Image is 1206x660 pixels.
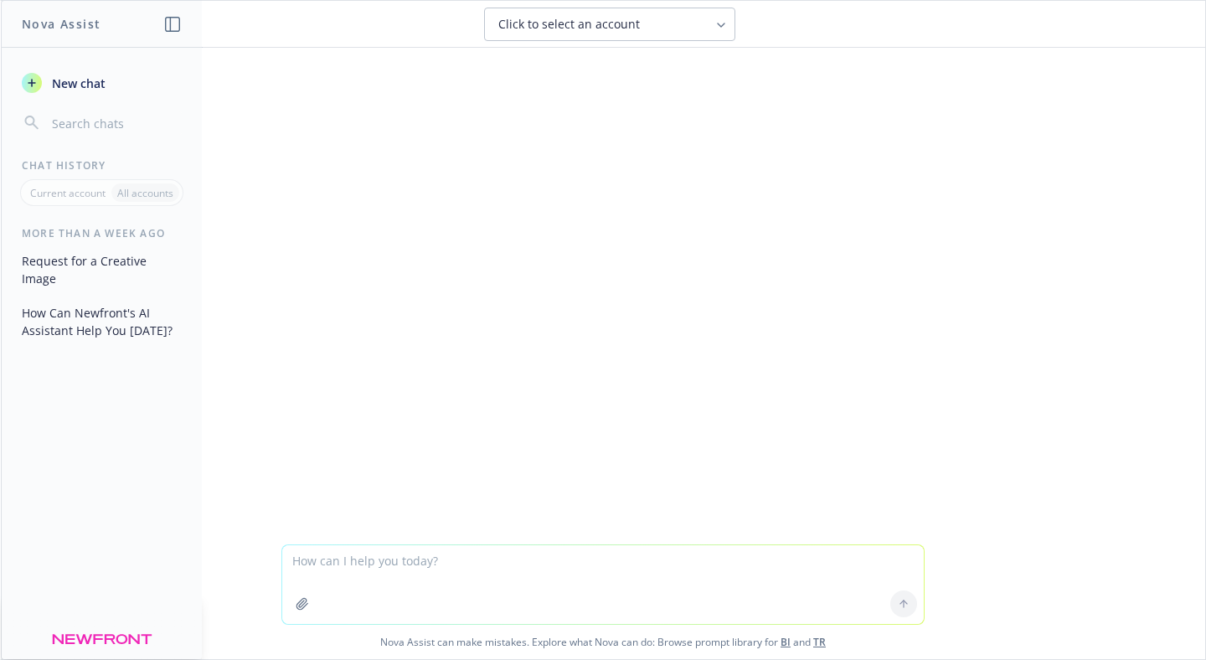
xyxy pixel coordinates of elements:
[22,15,100,33] h1: Nova Assist
[30,186,106,200] p: Current account
[15,247,188,292] button: Request for a Creative Image
[15,299,188,344] button: How Can Newfront's AI Assistant Help You [DATE]?
[49,111,182,135] input: Search chats
[15,68,188,98] button: New chat
[2,158,202,173] div: Chat History
[49,75,106,92] span: New chat
[813,635,826,649] a: TR
[781,635,791,649] a: BI
[8,625,1198,659] span: Nova Assist can make mistakes. Explore what Nova can do: Browse prompt library for and
[117,186,173,200] p: All accounts
[498,16,640,33] span: Click to select an account
[484,8,735,41] button: Click to select an account
[2,226,202,240] div: More than a week ago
